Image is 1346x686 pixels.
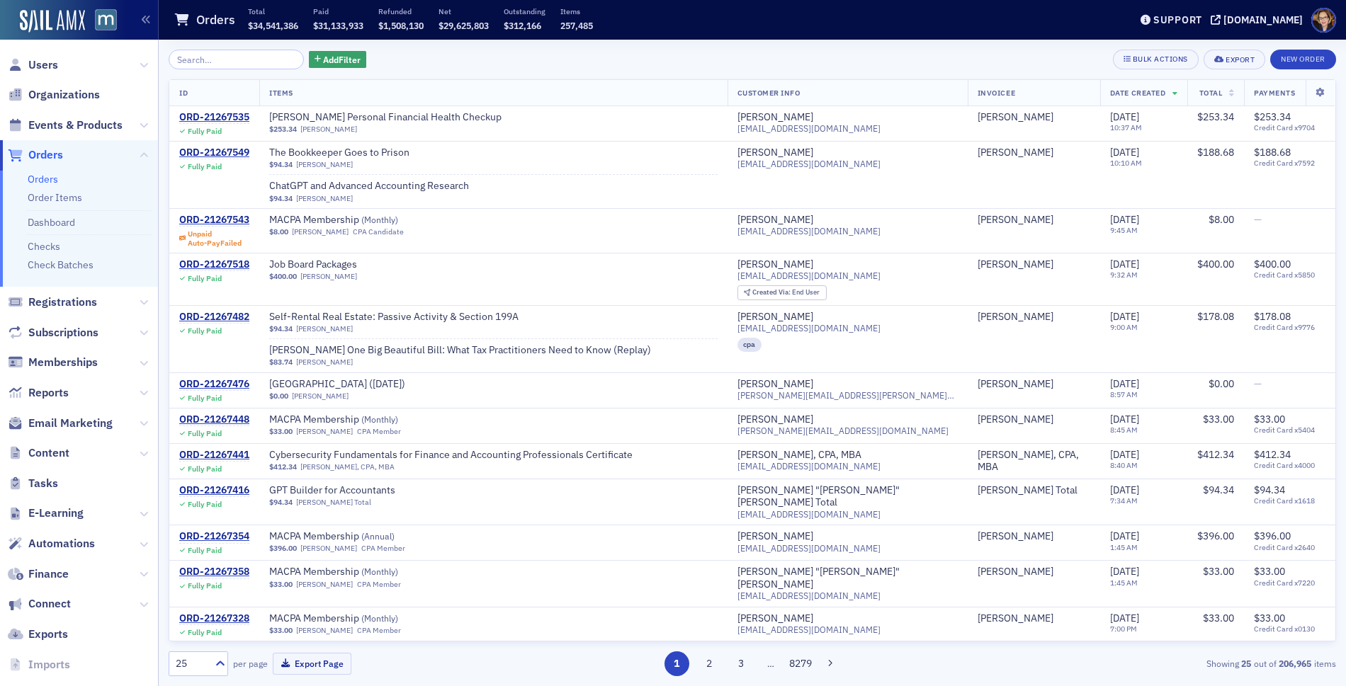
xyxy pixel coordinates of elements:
[179,612,249,625] div: ORD-21267328
[737,258,813,271] div: [PERSON_NAME]
[28,216,75,229] a: Dashboard
[269,194,293,203] span: $94.34
[1110,88,1165,98] span: Date Created
[269,449,633,462] a: Cybersecurity Fundamentals for Finance and Accounting Professionals Certificate
[1110,310,1139,323] span: [DATE]
[269,530,448,543] a: MACPA Membership (Annual)
[978,612,1053,625] a: [PERSON_NAME]
[752,289,820,297] div: End User
[296,580,353,589] a: [PERSON_NAME]
[179,258,249,271] a: ORD-21267518
[752,287,792,297] span: Created Via :
[1199,88,1223,98] span: Total
[1254,461,1325,470] span: Credit Card x4000
[978,449,1090,474] a: [PERSON_NAME], CPA, MBA
[269,125,297,134] span: $253.34
[188,464,222,474] div: Fully Paid
[1204,50,1265,69] button: Export
[978,413,1090,426] span: Tamra Perkins
[179,88,188,98] span: ID
[737,226,881,236] span: [EMAIL_ADDRESS][DOMAIN_NAME]
[361,214,398,225] span: ( Monthly )
[85,9,117,33] a: View Homepage
[560,6,593,16] p: Items
[28,173,58,185] a: Orders
[248,6,298,16] p: Total
[1254,159,1325,168] span: Credit Card x7592
[978,378,1053,391] div: [PERSON_NAME]
[1113,50,1199,69] button: Bulk Actions
[1110,225,1138,235] time: 9:45 AM
[978,214,1053,227] a: [PERSON_NAME]
[737,111,813,124] a: [PERSON_NAME]
[28,258,94,271] a: Check Batches
[269,214,448,227] span: MACPA Membership
[439,6,489,16] p: Net
[28,536,95,551] span: Automations
[504,6,545,16] p: Outstanding
[323,53,361,66] span: Add Filter
[737,378,813,391] a: [PERSON_NAME]
[1110,496,1138,505] time: 7:34 AM
[269,258,448,271] a: Job Board Packages
[292,391,349,401] a: [PERSON_NAME]
[179,449,249,462] a: ORD-21267441
[169,50,304,69] input: Search…
[269,227,288,236] span: $8.00
[1254,425,1325,435] span: Credit Card x5404
[28,566,69,582] span: Finance
[737,484,958,509] div: [PERSON_NAME] "[PERSON_NAME]" [PERSON_NAME] Total
[737,543,881,554] span: [EMAIL_ADDRESS][DOMAIN_NAME]
[1153,13,1202,26] div: Support
[1197,530,1234,542] span: $396.00
[1110,425,1138,435] time: 8:45 AM
[788,651,813,676] button: 8279
[978,311,1053,324] a: [PERSON_NAME]
[313,6,363,16] p: Paid
[1254,413,1285,425] span: $33.00
[1254,146,1291,159] span: $188.68
[1110,377,1139,390] span: [DATE]
[296,358,353,367] a: [PERSON_NAME]
[737,612,813,625] a: [PERSON_NAME]
[179,214,249,227] a: ORD-21267543
[737,390,958,401] span: [PERSON_NAME][EMAIL_ADDRESS][PERSON_NAME][DOMAIN_NAME]
[696,651,721,676] button: 2
[729,651,754,676] button: 3
[978,111,1053,124] div: [PERSON_NAME]
[20,10,85,33] a: SailAMX
[978,449,1090,474] span: William Hewett, CPA, MBA
[1133,55,1188,63] div: Bulk Actions
[269,344,651,357] span: Don Farmer’s One Big Beautiful Bill: What Tax Practitioners Need to Know (Replay)
[1197,310,1234,323] span: $178.08
[269,378,448,391] span: MACPA Town Hall (August 2025)
[8,657,70,673] a: Imports
[269,530,448,543] span: MACPA Membership
[179,484,249,497] div: ORD-21267416
[978,530,1053,543] a: [PERSON_NAME]
[269,147,448,159] a: The Bookkeeper Goes to Prison
[1110,565,1139,578] span: [DATE]
[1226,56,1255,64] div: Export
[1110,322,1138,332] time: 9:00 AM
[269,180,469,193] span: ChatGPT and Advanced Accounting Research
[269,358,293,367] span: $83.74
[8,355,98,370] a: Memberships
[28,118,123,133] span: Events & Products
[269,612,448,625] span: MACPA Membership
[188,500,222,509] div: Fully Paid
[28,445,69,461] span: Content
[978,214,1090,227] span: Felicia Gross
[737,311,813,324] a: [PERSON_NAME]
[8,566,69,582] a: Finance
[737,413,813,426] a: [PERSON_NAME]
[1110,448,1139,461] span: [DATE]
[8,385,69,401] a: Reports
[504,20,541,31] span: $312,166
[1254,110,1291,123] span: $253.34
[361,530,395,542] span: ( Annual )
[978,566,1053,578] a: [PERSON_NAME]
